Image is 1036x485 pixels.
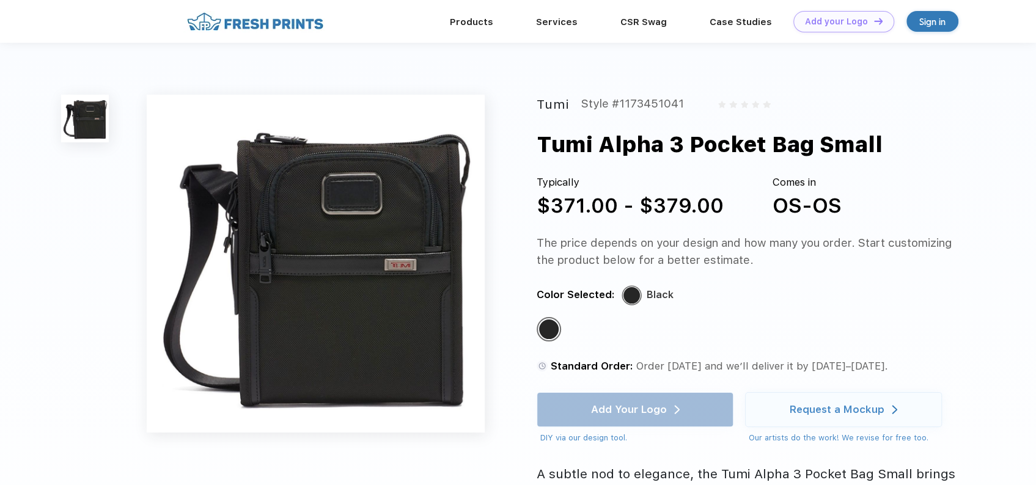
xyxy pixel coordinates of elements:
[537,235,961,269] div: The price depends on your design and how many you order. Start customizing the product below for ...
[539,319,559,339] div: Black
[718,101,726,108] img: gray_star.svg
[551,360,633,372] span: Standard Order:
[147,95,485,432] img: func=resize&h=640
[61,95,109,142] img: func=resize&h=100
[636,360,888,372] span: Order [DATE] and we’ll deliver it by [DATE]–[DATE].
[537,191,724,221] div: $371.00 - $379.00
[874,18,883,24] img: DT
[892,405,897,414] img: white arrow
[729,101,737,108] img: gray_star.svg
[773,175,842,191] div: Comes in
[540,432,733,444] div: DIY via our design tool.
[450,16,493,27] a: Products
[581,95,684,114] div: Style #1173451041
[805,16,868,27] div: Add your Logo
[537,95,570,114] div: Tumi
[537,175,724,191] div: Typically
[919,15,946,29] div: Sign in
[741,101,748,108] img: gray_star.svg
[790,403,884,415] div: Request a Mockup
[537,128,883,161] div: Tumi Alpha 3 Pocket Bag Small
[773,191,842,221] div: OS-OS
[647,286,674,304] div: Black
[906,11,958,32] a: Sign in
[183,11,327,32] img: fo%20logo%202.webp
[749,432,942,444] div: Our artists do the work! We revise for free too.
[537,360,548,371] img: standard order
[763,101,770,108] img: gray_star.svg
[752,101,759,108] img: gray_star.svg
[537,286,615,304] div: Color Selected:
